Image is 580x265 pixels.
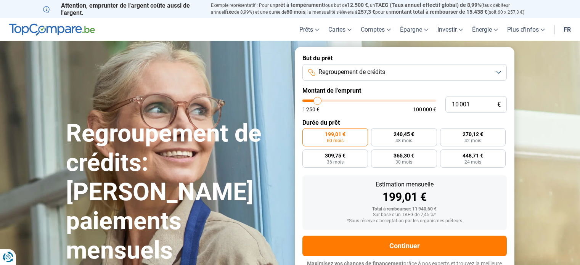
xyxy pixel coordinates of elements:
[308,181,501,188] div: Estimation mensuelle
[327,160,344,164] span: 36 mois
[225,9,234,15] span: fixe
[497,101,501,108] span: €
[395,18,433,41] a: Épargne
[463,132,483,137] span: 270,12 €
[503,18,549,41] a: Plus d'infos
[211,2,537,16] p: Exemple représentatif : Pour un tous but de , un (taux débiteur annuel de 8,99%) et une durée de ...
[394,132,414,137] span: 240,45 €
[302,236,507,256] button: Continuer
[464,138,481,143] span: 42 mois
[9,24,95,36] img: TopCompare
[286,9,305,15] span: 60 mois
[308,191,501,203] div: 199,01 €
[318,68,385,76] span: Regroupement de crédits
[464,160,481,164] span: 24 mois
[559,18,575,41] a: fr
[391,9,487,15] span: montant total à rembourser de 15.438 €
[395,138,412,143] span: 48 mois
[347,2,368,8] span: 12.500 €
[302,119,507,126] label: Durée du prêt
[327,138,344,143] span: 60 mois
[325,153,345,158] span: 309,75 €
[356,18,395,41] a: Comptes
[275,2,324,8] span: prêt à tempérament
[308,212,501,218] div: Sur base d'un TAEG de 7,45 %*
[302,64,507,81] button: Regroupement de crédits
[324,18,356,41] a: Cartes
[463,153,483,158] span: 448,71 €
[43,2,202,16] p: Attention, emprunter de l'argent coûte aussi de l'argent.
[302,107,320,112] span: 1 250 €
[413,107,436,112] span: 100 000 €
[375,2,481,8] span: TAEG (Taux annuel effectif global) de 8,99%
[358,9,375,15] span: 257,3 €
[308,218,501,224] div: *Sous réserve d'acceptation par les organismes prêteurs
[302,87,507,94] label: Montant de l'emprunt
[302,55,507,62] label: But du prêt
[295,18,324,41] a: Prêts
[308,207,501,212] div: Total à rembourser: 11 940,60 €
[325,132,345,137] span: 199,01 €
[468,18,503,41] a: Énergie
[433,18,468,41] a: Investir
[395,160,412,164] span: 30 mois
[394,153,414,158] span: 365,30 €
